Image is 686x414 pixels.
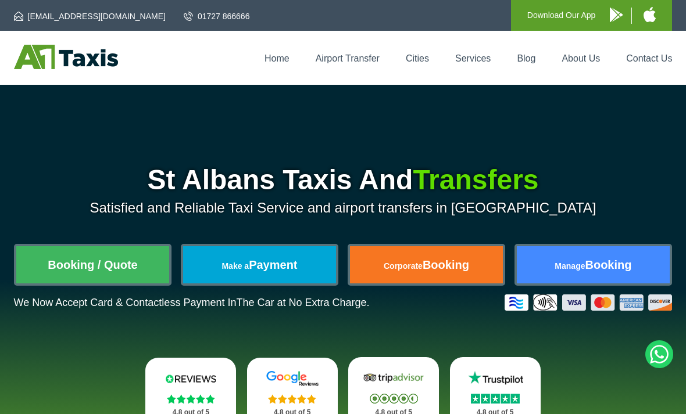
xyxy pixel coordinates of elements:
[183,246,337,283] a: Make aPayment
[236,297,369,308] span: The Car at No Extra Charge.
[158,370,223,387] img: Reviews.io
[184,10,250,22] a: 01727 866666
[14,10,166,22] a: [EMAIL_ADDRESS][DOMAIN_NAME]
[471,394,520,404] img: Stars
[463,370,528,386] img: Trustpilot
[555,261,585,271] span: Manage
[268,394,316,404] img: Stars
[361,370,426,386] img: Tripadvisor
[350,246,503,283] a: CorporateBooking
[527,8,596,23] p: Download Our App
[562,53,600,63] a: About Us
[406,53,429,63] a: Cities
[14,200,673,216] p: Satisfied and Reliable Taxi Service and airport transfers in [GEOGRAPHIC_DATA]
[265,53,290,63] a: Home
[505,294,672,311] img: Credit And Debit Cards
[14,297,370,309] p: We Now Accept Card & Contactless Payment In
[644,7,656,22] img: A1 Taxis iPhone App
[517,53,535,63] a: Blog
[260,370,325,387] img: Google
[626,53,672,63] a: Contact Us
[14,45,118,69] img: A1 Taxis St Albans LTD
[370,394,418,404] img: Stars
[384,261,423,271] span: Corporate
[316,53,380,63] a: Airport Transfer
[221,261,249,271] span: Make a
[413,164,538,195] span: Transfers
[610,8,623,22] img: A1 Taxis Android App
[14,166,673,194] h1: St Albans Taxis And
[16,246,170,283] a: Booking / Quote
[455,53,491,63] a: Services
[517,246,670,283] a: ManageBooking
[167,394,215,404] img: Stars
